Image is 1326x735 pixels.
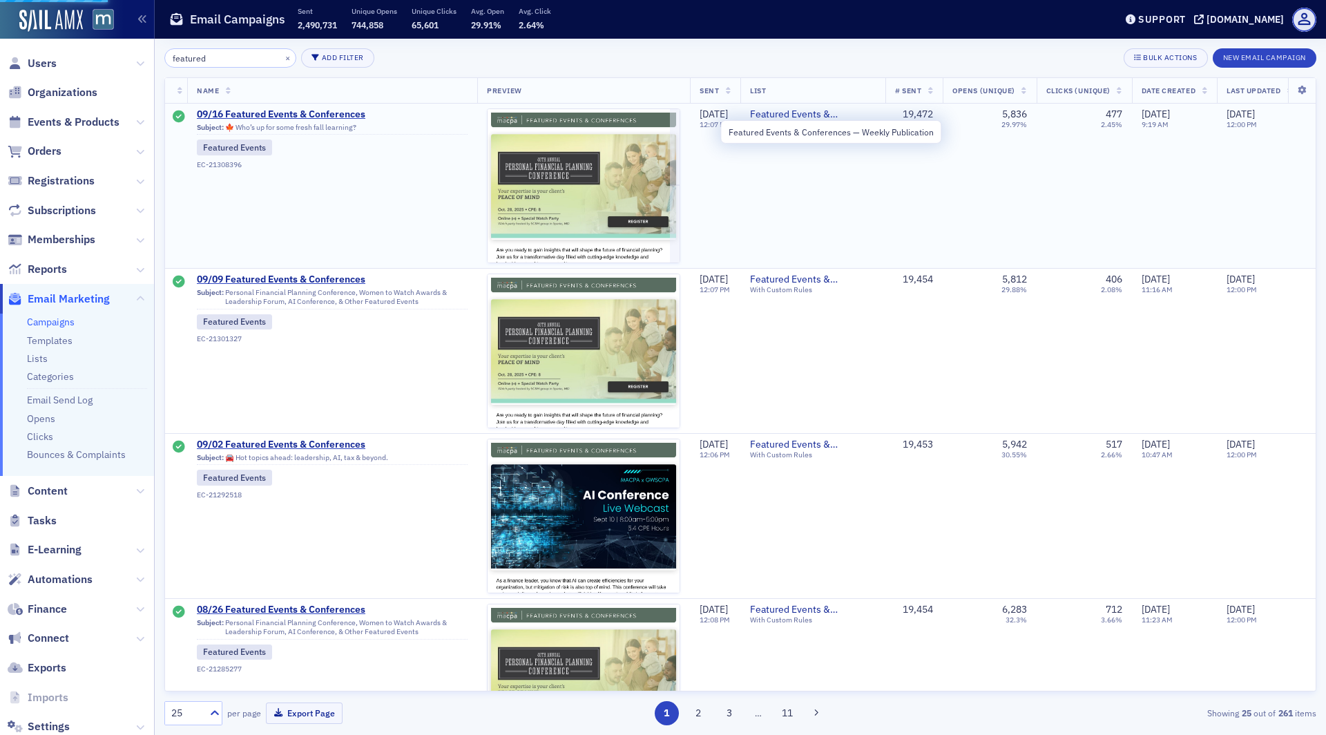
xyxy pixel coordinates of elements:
[197,645,272,660] div: Featured Events
[1227,273,1255,285] span: [DATE]
[1142,285,1173,294] time: 11:16 AM
[1142,615,1173,624] time: 11:23 AM
[28,85,97,100] span: Organizations
[412,6,457,16] p: Unique Clicks
[8,292,110,307] a: Email Marketing
[28,292,110,307] span: Email Marketing
[197,108,468,121] a: 09/16 Featured Events & Conferences
[750,439,876,451] a: Featured Events & Conferences — Weekly Publication
[27,394,93,406] a: Email Send Log
[298,6,337,16] p: Sent
[1227,603,1255,615] span: [DATE]
[700,438,728,450] span: [DATE]
[1002,604,1027,616] div: 6,283
[197,140,272,155] div: Featured Events
[28,484,68,499] span: Content
[412,19,439,30] span: 65,601
[8,690,68,705] a: Imports
[750,604,876,616] a: Featured Events & Conferences — Weekly Publication
[28,690,68,705] span: Imports
[28,232,95,247] span: Memberships
[8,115,119,130] a: Events & Products
[27,412,55,425] a: Opens
[28,660,66,676] span: Exports
[8,660,66,676] a: Exports
[1101,120,1122,129] div: 2.45%
[1101,450,1122,459] div: 2.66%
[487,86,522,95] span: Preview
[895,274,933,286] div: 19,454
[8,542,81,557] a: E-Learning
[171,706,202,720] div: 25
[8,719,70,734] a: Settings
[173,276,185,289] div: Sent
[8,203,96,218] a: Subscriptions
[197,314,272,330] div: Featured Events
[1207,13,1284,26] div: [DOMAIN_NAME]
[27,430,53,443] a: Clicks
[1142,438,1170,450] span: [DATE]
[197,288,468,309] div: Personal Financial Planning Conference, Women to Watch Awards & Leadership Forum, AI Conference, ...
[1142,108,1170,120] span: [DATE]
[197,160,468,169] div: EC-21308396
[700,120,730,129] time: 12:07 PM
[1138,13,1186,26] div: Support
[1142,450,1173,459] time: 10:47 AM
[718,701,742,725] button: 3
[8,602,67,617] a: Finance
[352,19,383,30] span: 744,858
[28,631,69,646] span: Connect
[1227,450,1257,459] time: 12:00 PM
[27,334,73,347] a: Templates
[1001,285,1027,294] div: 29.88%
[1142,603,1170,615] span: [DATE]
[1292,8,1316,32] span: Profile
[1001,120,1027,129] div: 29.97%
[227,707,261,719] label: per page
[895,604,933,616] div: 19,454
[8,513,57,528] a: Tasks
[519,19,544,30] span: 2.64%
[895,108,933,121] div: 19,472
[1106,604,1122,616] div: 712
[352,6,397,16] p: Unique Opens
[1213,48,1316,68] button: New Email Campaign
[700,450,730,459] time: 12:06 PM
[1106,439,1122,451] div: 517
[8,232,95,247] a: Memberships
[197,439,468,451] a: 09/02 Featured Events & Conferences
[197,334,468,343] div: EC-21301327
[1227,86,1280,95] span: Last Updated
[197,604,468,616] a: 08/26 Featured Events & Conferences
[8,262,67,277] a: Reports
[1213,50,1316,63] a: New Email Campaign
[28,602,67,617] span: Finance
[750,108,876,121] a: Featured Events & Conferences — Weekly Publication
[197,470,272,485] div: Featured Events
[8,56,57,71] a: Users
[197,490,468,499] div: EC-21292518
[776,701,800,725] button: 11
[190,11,285,28] h1: Email Campaigns
[301,48,374,68] button: Add Filter
[895,439,933,451] div: 19,453
[1227,285,1257,294] time: 12:00 PM
[895,86,921,95] span: # Sent
[750,450,876,459] div: With Custom Rules
[1239,707,1253,719] strong: 25
[1046,86,1111,95] span: Clicks (Unique)
[1143,54,1197,61] div: Bulk Actions
[952,86,1015,95] span: Opens (Unique)
[173,606,185,620] div: Sent
[750,285,876,294] div: With Custom Rules
[28,513,57,528] span: Tasks
[1002,439,1027,451] div: 5,942
[27,370,74,383] a: Categories
[28,56,57,71] span: Users
[8,85,97,100] a: Organizations
[700,285,730,294] time: 12:07 PM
